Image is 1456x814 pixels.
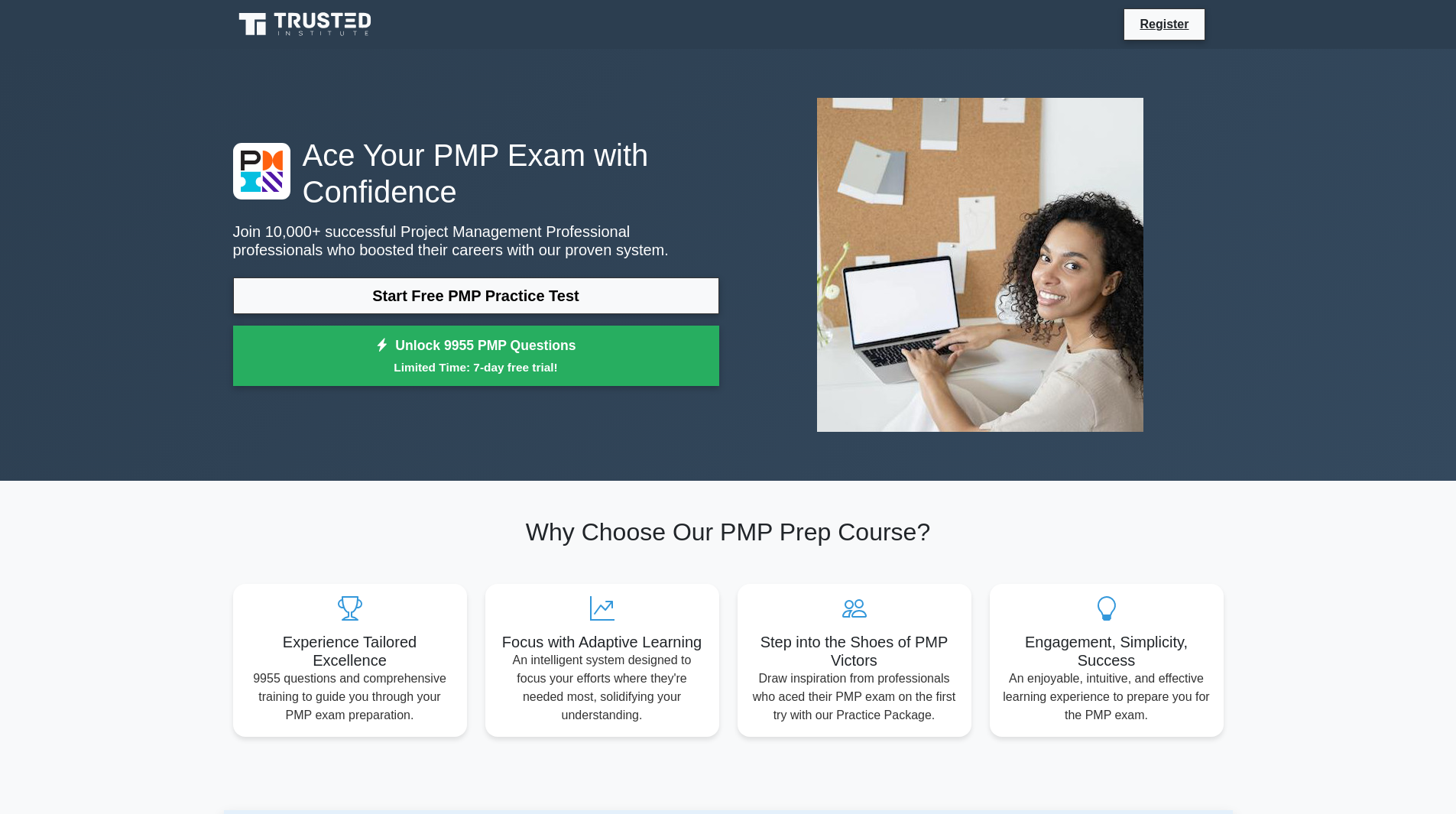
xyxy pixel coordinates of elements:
[233,326,719,387] a: Unlock 9955 PMP QuestionsLimited Time: 7-day free trial!
[1002,633,1211,670] h5: Engagement, Simplicity, Success
[498,633,707,651] h5: Focus with Adaptive Learning
[252,358,700,376] small: Limited Time: 7-day free trial!
[1002,670,1211,725] p: An enjoyable, intuitive, and effective learning experience to prepare you for the PMP exam.
[245,633,455,670] h5: Experience Tailored Excellence
[498,651,707,725] p: An intelligent system designed to focus your efforts where they're needed most, solidifying your ...
[1130,15,1198,34] a: Register
[750,670,959,725] p: Draw inspiration from professionals who aced their PMP exam on the first try with our Practice Pa...
[245,670,455,725] p: 9955 questions and comprehensive training to guide you through your PMP exam preparation.
[233,277,719,314] a: Start Free PMP Practice Test
[233,137,719,210] h1: Ace Your PMP Exam with Confidence
[750,633,959,670] h5: Step into the Shoes of PMP Victors
[233,222,719,259] p: Join 10,000+ successful Project Management Professional professionals who boosted their careers w...
[233,517,1224,546] h2: Why Choose Our PMP Prep Course?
